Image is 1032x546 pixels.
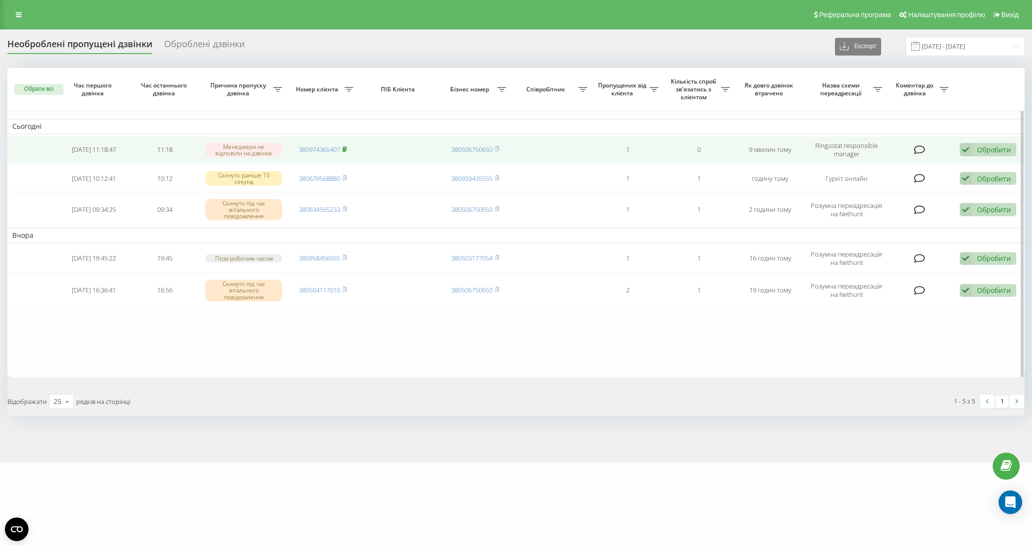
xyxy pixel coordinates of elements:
[806,166,888,192] td: Гуркіт онлайн
[663,274,735,307] td: 1
[892,82,940,97] span: Коментар до дзвінка
[299,205,340,214] a: 380634565233
[205,171,282,186] div: Скинуто раніше 10 секунд
[451,145,492,154] a: 380506750650
[819,11,891,19] span: Реферальна програма
[58,194,130,226] td: [DATE] 09:34:25
[129,274,201,307] td: 16:56
[58,166,130,192] td: [DATE] 10:12:41
[592,194,663,226] td: 1
[1002,11,1019,19] span: Вихід
[735,245,806,272] td: 16 годин тому
[835,38,881,56] button: Експорт
[592,274,663,307] td: 2
[663,136,735,164] td: 0
[668,78,721,101] span: Кількість спроб зв'язатись з клієнтом
[735,194,806,226] td: 2 години тому
[367,86,431,93] span: ПІБ Клієнта
[516,86,579,93] span: Співробітник
[7,119,1025,134] td: Сьогодні
[299,174,340,183] a: 380679568880
[999,490,1022,514] div: Open Intercom Messenger
[299,254,340,262] a: 380958456055
[205,280,282,301] div: Скинуто під час вітального повідомлення
[451,254,492,262] a: 380503177054
[7,228,1025,243] td: Вчора
[299,145,340,154] a: 380974365407
[663,245,735,272] td: 1
[995,395,1009,408] a: 1
[977,286,1011,295] div: Обробити
[806,245,888,272] td: Розумна переадресація на Nethunt
[806,136,888,164] td: Ringostat responsible manager
[205,199,282,221] div: Скинуто під час вітального повідомлення
[58,245,130,272] td: [DATE] 19:45:22
[806,274,888,307] td: Розумна переадресація на Nethunt
[977,254,1011,263] div: Обробити
[7,397,47,406] span: Відображати
[735,274,806,307] td: 19 годин тому
[663,194,735,226] td: 1
[129,245,201,272] td: 19:45
[76,397,130,406] span: рядків на сторінці
[7,39,152,54] div: Необроблені пропущені дзвінки
[451,286,492,294] a: 380506750650
[14,84,63,95] button: Обрати всі
[205,82,273,97] span: Причина пропуску дзвінка
[743,82,798,97] span: Як довго дзвінок втрачено
[663,166,735,192] td: 1
[735,136,806,164] td: 9 хвилин тому
[205,143,282,157] div: Менеджери не відповіли на дзвінок
[592,245,663,272] td: 1
[451,174,492,183] a: 380933435555
[811,82,874,97] span: Назва схеми переадресації
[597,82,650,97] span: Пропущених від клієнта
[806,194,888,226] td: Розумна переадресація на Nethunt
[299,286,340,294] a: 380504117010
[908,11,985,19] span: Налаштування профілю
[977,174,1011,183] div: Обробити
[5,517,29,541] button: Open CMP widget
[54,397,61,406] div: 25
[445,86,497,93] span: Бізнес номер
[138,82,193,97] span: Час останнього дзвінка
[164,39,245,54] div: Оброблені дзвінки
[129,136,201,164] td: 11:18
[58,136,130,164] td: [DATE] 11:18:47
[451,205,492,214] a: 380506750650
[129,194,201,226] td: 09:34
[58,274,130,307] td: [DATE] 16:36:41
[66,82,121,97] span: Час першого дзвінка
[292,86,344,93] span: Номер клієнта
[129,166,201,192] td: 10:12
[735,166,806,192] td: годину тому
[977,145,1011,154] div: Обробити
[977,205,1011,214] div: Обробити
[592,166,663,192] td: 1
[205,254,282,262] div: Поза робочим часом
[954,396,975,406] div: 1 - 5 з 5
[592,136,663,164] td: 1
